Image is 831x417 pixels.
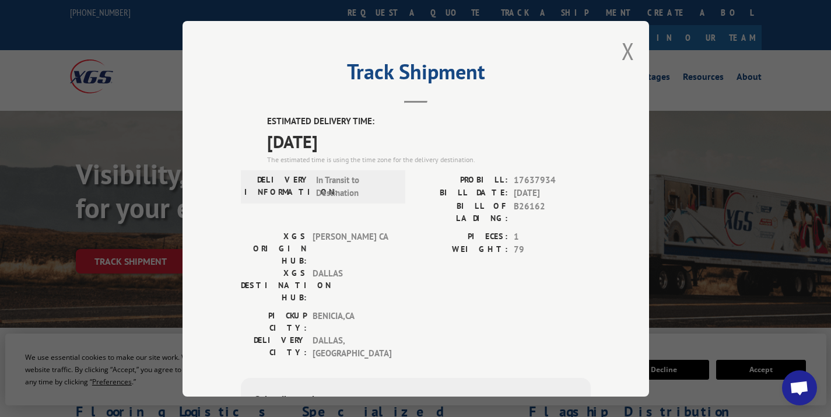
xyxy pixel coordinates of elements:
[514,173,591,187] span: 17637934
[514,243,591,257] span: 79
[255,391,577,408] div: Subscribe to alerts
[241,230,307,267] label: XGS ORIGIN HUB:
[416,199,508,224] label: BILL OF LADING:
[313,309,391,334] span: BENICIA , CA
[267,115,591,128] label: ESTIMATED DELIVERY TIME:
[316,173,395,199] span: In Transit to Destination
[244,173,310,199] label: DELIVERY INFORMATION:
[782,370,817,405] div: Open chat
[267,128,591,154] span: [DATE]
[241,309,307,334] label: PICKUP CITY:
[267,154,591,164] div: The estimated time is using the time zone for the delivery destination.
[416,173,508,187] label: PROBILL:
[313,334,391,360] span: DALLAS , [GEOGRAPHIC_DATA]
[241,64,591,86] h2: Track Shipment
[514,199,591,224] span: B26162
[313,230,391,267] span: [PERSON_NAME] CA
[622,36,634,66] button: Close modal
[416,243,508,257] label: WEIGHT:
[514,230,591,243] span: 1
[514,187,591,200] span: [DATE]
[416,187,508,200] label: BILL DATE:
[313,267,391,303] span: DALLAS
[241,267,307,303] label: XGS DESTINATION HUB:
[241,334,307,360] label: DELIVERY CITY:
[416,230,508,243] label: PIECES:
